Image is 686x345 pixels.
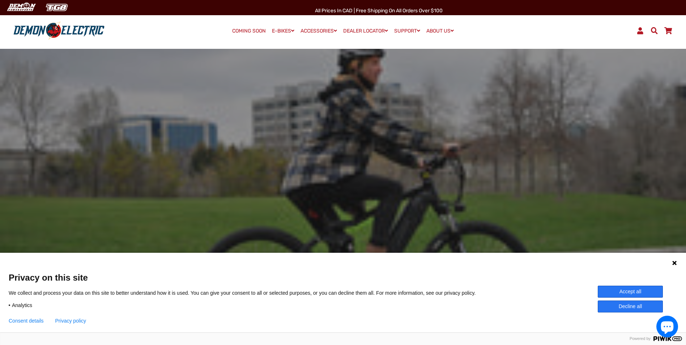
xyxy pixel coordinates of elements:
[392,26,423,36] a: SUPPORT
[55,318,86,324] a: Privacy policy
[315,8,443,14] span: All Prices in CAD | Free shipping on all orders over $100
[598,301,663,312] button: Decline all
[627,336,653,341] span: Powered by
[598,286,663,298] button: Accept all
[42,1,72,13] img: TGB Canada
[11,21,107,40] img: Demon Electric logo
[4,1,38,13] img: Demon Electric
[12,302,32,308] span: Analytics
[654,316,680,339] inbox-online-store-chat: Shopify online store chat
[424,26,456,36] a: ABOUT US
[341,26,391,36] a: DEALER LOCATOR
[9,290,486,296] p: We collect and process your data on this site to better understand how it is used. You can give y...
[9,272,677,283] span: Privacy on this site
[298,26,340,36] a: ACCESSORIES
[9,318,44,324] button: Consent details
[230,26,268,36] a: COMING SOON
[269,26,297,36] a: E-BIKES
